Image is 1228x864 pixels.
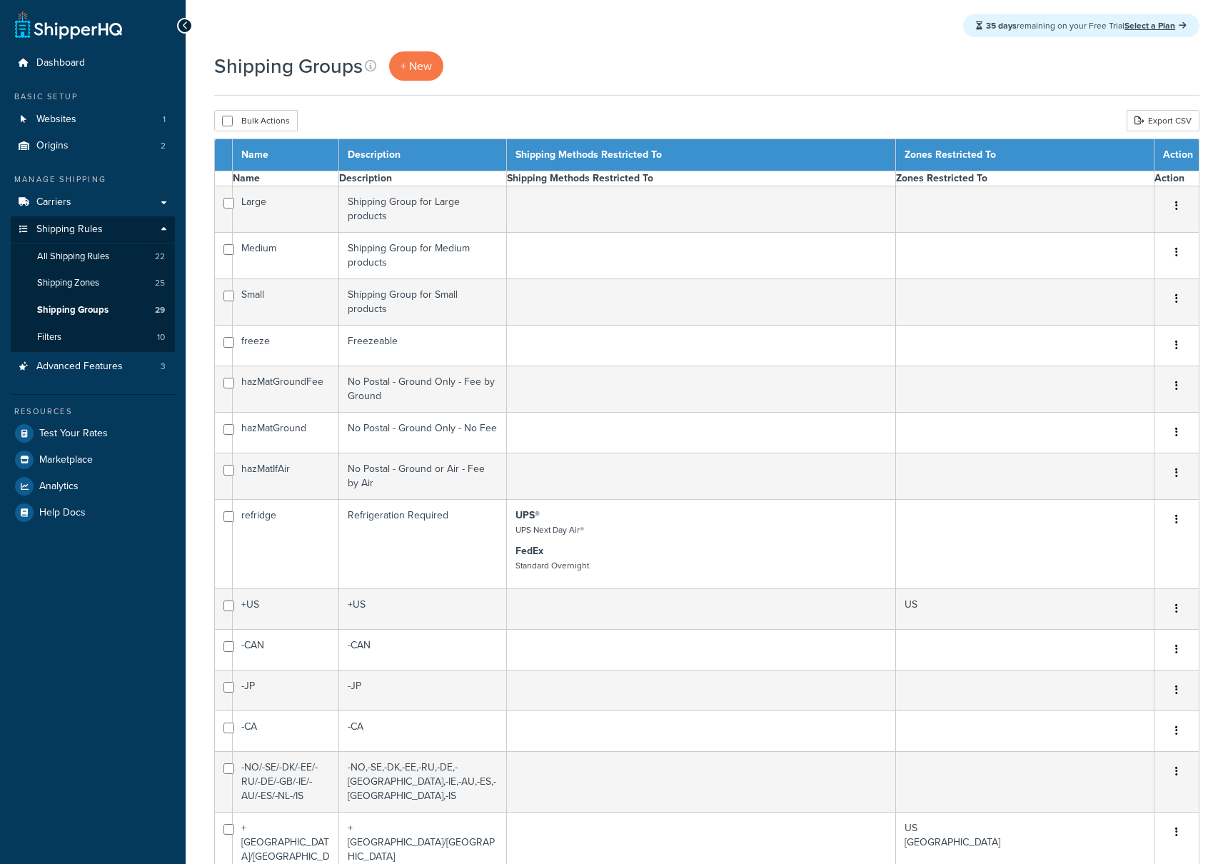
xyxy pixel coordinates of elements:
td: Medium [233,233,339,279]
td: -JP [233,670,339,711]
li: Shipping Rules [11,216,175,352]
a: Test Your Rates [11,421,175,446]
th: Action [1154,139,1199,171]
th: Name [233,171,339,186]
a: Advanced Features 3 [11,353,175,380]
strong: FedEx [515,543,543,558]
span: Marketplace [39,454,93,466]
span: 1 [163,114,166,126]
th: Zones Restricted To [895,139,1154,171]
span: Test Your Rates [39,428,108,440]
td: -CA [233,711,339,752]
th: Shipping Methods Restricted To [506,171,895,186]
li: Advanced Features [11,353,175,380]
small: UPS Next Day Air® [515,523,584,536]
span: Origins [36,140,69,152]
a: Analytics [11,473,175,499]
td: -CA [339,711,507,752]
span: 10 [157,331,165,343]
li: Websites [11,106,175,133]
span: 22 [155,251,165,263]
th: Description [339,139,507,171]
a: Origins 2 [11,133,175,159]
a: ShipperHQ Home [15,11,122,39]
td: No Postal - Ground Only - Fee by Ground [339,366,507,413]
td: -NO,-SE,-DK,-EE,-RU,-DE,-[GEOGRAPHIC_DATA],-IE,-AU,-ES,-[GEOGRAPHIC_DATA],-IS [339,752,507,813]
td: refridge [233,500,339,589]
td: +US [339,589,507,630]
td: freeze [233,326,339,366]
span: 2 [161,140,166,152]
div: remaining on your Free Trial [963,14,1199,37]
td: Shipping Group for Small products [339,279,507,326]
li: Shipping Zones [11,270,175,296]
a: + New [389,51,443,81]
div: Manage Shipping [11,174,175,186]
a: Dashboard [11,50,175,76]
td: -CAN [339,630,507,670]
li: Filters [11,324,175,351]
span: Filters [37,331,61,343]
th: Action [1154,171,1199,186]
h1: Shipping Groups [214,52,363,80]
td: hazMatGround [233,413,339,453]
a: Select a Plan [1124,19,1187,32]
span: Advanced Features [36,361,123,373]
strong: 35 days [986,19,1017,32]
li: All Shipping Rules [11,243,175,270]
td: Shipping Group for Large products [339,186,507,233]
th: Shipping Methods Restricted To [506,139,895,171]
td: No Postal - Ground Only - No Fee [339,413,507,453]
span: + New [401,58,432,74]
span: Websites [36,114,76,126]
a: Shipping Rules [11,216,175,243]
td: Freezeable [339,326,507,366]
span: 25 [155,277,165,289]
td: -NO/-SE/-DK/-EE/-RU/-DE/-GB/-IE/-AU/-ES/-NL-/IS [233,752,339,813]
a: Websites 1 [11,106,175,133]
a: Help Docs [11,500,175,526]
span: Dashboard [36,57,85,69]
td: No Postal - Ground or Air - Fee by Air [339,453,507,500]
span: Carriers [36,196,71,209]
span: Analytics [39,481,79,493]
div: Basic Setup [11,91,175,103]
a: Carriers [11,189,175,216]
th: Name [233,139,339,171]
th: Zones Restricted To [895,171,1154,186]
small: Standard Overnight [515,559,589,572]
strong: UPS® [515,508,540,523]
td: -CAN [233,630,339,670]
td: Large [233,186,339,233]
span: Shipping Rules [36,223,103,236]
a: Shipping Groups 29 [11,297,175,323]
td: Small [233,279,339,326]
span: Shipping Groups [37,304,109,316]
li: Shipping Groups [11,297,175,323]
div: Resources [11,406,175,418]
th: Description [339,171,507,186]
span: Shipping Zones [37,277,99,289]
span: Help Docs [39,507,86,519]
a: Export CSV [1127,110,1199,131]
span: 3 [161,361,166,373]
td: -JP [339,670,507,711]
a: Shipping Zones 25 [11,270,175,296]
a: Marketplace [11,447,175,473]
a: Filters 10 [11,324,175,351]
td: Shipping Group for Medium products [339,233,507,279]
button: Bulk Actions [214,110,298,131]
a: All Shipping Rules 22 [11,243,175,270]
td: +US [233,589,339,630]
td: hazMatIfAir [233,453,339,500]
td: US [895,589,1154,630]
td: hazMatGroundFee [233,366,339,413]
span: All Shipping Rules [37,251,109,263]
li: Origins [11,133,175,159]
